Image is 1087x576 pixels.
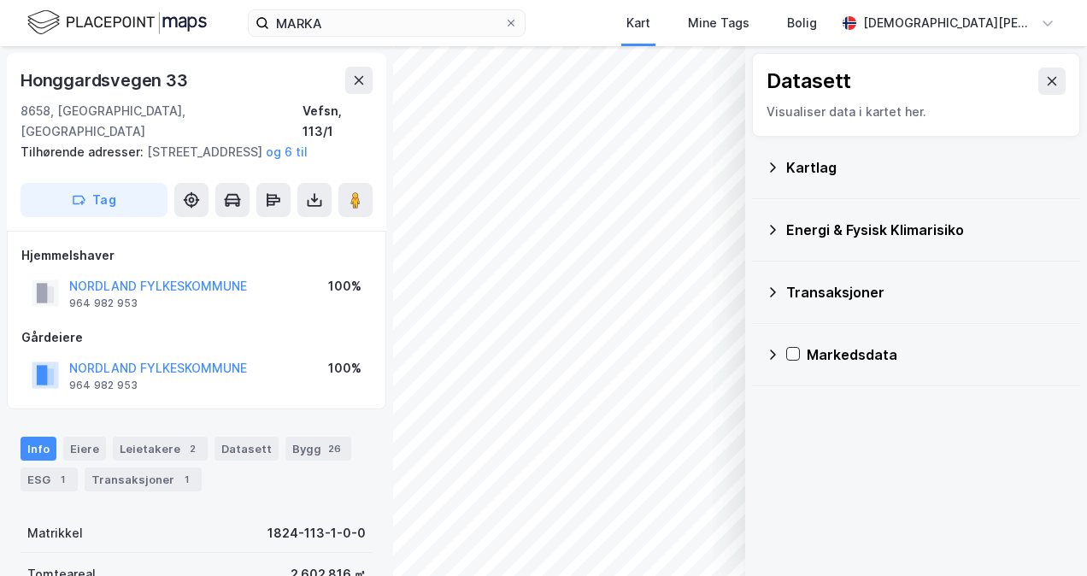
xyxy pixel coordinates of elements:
img: logo.f888ab2527a4732fd821a326f86c7f29.svg [27,8,207,38]
div: 100% [328,358,361,379]
div: Vefsn, 113/1 [303,101,373,142]
div: Gårdeiere [21,327,372,348]
div: Bygg [285,437,351,461]
div: Transaksjoner [85,467,202,491]
div: 964 982 953 [69,379,138,392]
div: ESG [21,467,78,491]
div: Energi & Fysisk Klimarisiko [786,220,1066,240]
span: Tilhørende adresser: [21,144,147,159]
input: Søk på adresse, matrikkel, gårdeiere, leietakere eller personer [269,10,504,36]
div: Eiere [63,437,106,461]
div: Honggardsvegen 33 [21,67,191,94]
button: Tag [21,183,167,217]
div: Matrikkel [27,523,83,544]
div: Info [21,437,56,461]
div: Hjemmelshaver [21,245,372,266]
div: Visualiser data i kartet her. [767,102,1066,122]
div: 1824-113-1-0-0 [267,523,366,544]
div: 26 [325,440,344,457]
div: 2 [184,440,201,457]
div: 100% [328,276,361,297]
div: 1 [178,471,195,488]
div: Markedsdata [807,344,1066,365]
div: Datasett [767,68,851,95]
div: Leietakere [113,437,208,461]
div: 964 982 953 [69,297,138,310]
div: 1 [54,471,71,488]
div: Mine Tags [688,13,749,33]
iframe: Chat Widget [1002,494,1087,576]
div: 8658, [GEOGRAPHIC_DATA], [GEOGRAPHIC_DATA] [21,101,303,142]
div: Datasett [214,437,279,461]
div: Transaksjoner [786,282,1066,303]
div: Bolig [787,13,817,33]
div: [DEMOGRAPHIC_DATA][PERSON_NAME] [863,13,1034,33]
div: [STREET_ADDRESS] [21,142,359,162]
div: Kartlag [786,157,1066,178]
div: Kart [626,13,650,33]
